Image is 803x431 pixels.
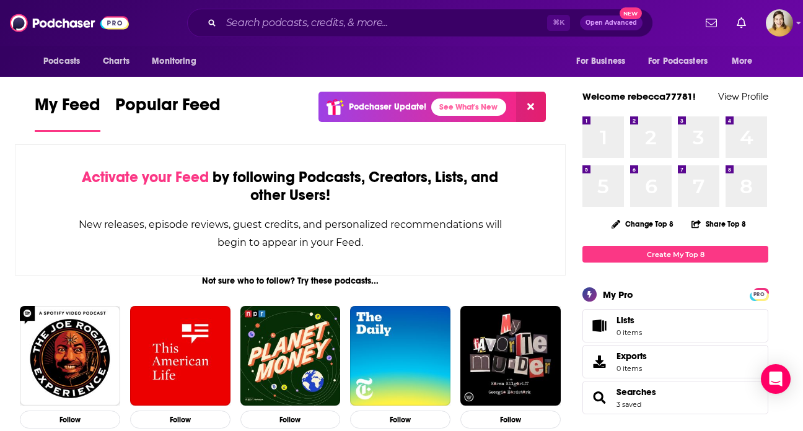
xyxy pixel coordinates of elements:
[582,90,696,102] a: Welcome rebecca77781!
[568,50,641,73] button: open menu
[350,306,450,406] img: The Daily
[761,364,791,394] div: Open Intercom Messenger
[603,289,633,300] div: My Pro
[617,315,634,326] span: Lists
[620,7,642,19] span: New
[580,15,643,30] button: Open AdvancedNew
[20,306,120,406] img: The Joe Rogan Experience
[240,306,341,406] img: Planet Money
[604,216,681,232] button: Change Top 8
[15,276,566,286] div: Not sure who to follow? Try these podcasts...
[20,411,120,429] button: Follow
[77,215,503,251] div: New releases, episode reviews, guest credits, and personalized recommendations will begin to appe...
[766,9,793,37] button: Show profile menu
[617,400,641,409] a: 3 saved
[587,389,612,406] a: Searches
[240,411,341,429] button: Follow
[35,50,96,73] button: open menu
[723,50,768,73] button: open menu
[587,353,612,370] span: Exports
[130,411,230,429] button: Follow
[648,53,708,70] span: For Podcasters
[547,15,570,31] span: ⌘ K
[617,386,656,398] a: Searches
[701,12,722,33] a: Show notifications dropdown
[130,306,230,406] img: This American Life
[582,309,768,342] a: Lists
[35,94,100,132] a: My Feed
[586,20,637,26] span: Open Advanced
[349,102,426,112] p: Podchaser Update!
[143,50,212,73] button: open menu
[640,50,726,73] button: open menu
[617,364,647,373] span: 0 items
[77,168,503,204] div: by following Podcasts, Creators, Lists, and other Users!
[187,9,653,37] div: Search podcasts, credits, & more...
[582,381,768,414] span: Searches
[691,212,747,236] button: Share Top 8
[752,290,766,299] span: PRO
[350,411,450,429] button: Follow
[617,350,647,362] span: Exports
[82,168,209,186] span: Activate your Feed
[460,411,561,429] button: Follow
[576,53,625,70] span: For Business
[115,94,221,132] a: Popular Feed
[115,94,221,123] span: Popular Feed
[582,345,768,378] a: Exports
[766,9,793,37] img: User Profile
[10,11,129,35] img: Podchaser - Follow, Share and Rate Podcasts
[221,13,547,33] input: Search podcasts, credits, & more...
[460,306,561,406] img: My Favorite Murder with Karen Kilgariff and Georgia Hardstark
[35,94,100,123] span: My Feed
[617,315,642,326] span: Lists
[766,9,793,37] span: Logged in as rebecca77781
[582,246,768,263] a: Create My Top 8
[718,90,768,102] a: View Profile
[95,50,137,73] a: Charts
[617,328,642,337] span: 0 items
[152,53,196,70] span: Monitoring
[732,53,753,70] span: More
[732,12,751,33] a: Show notifications dropdown
[103,53,129,70] span: Charts
[752,289,766,298] a: PRO
[587,317,612,334] span: Lists
[431,98,506,116] a: See What's New
[43,53,80,70] span: Podcasts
